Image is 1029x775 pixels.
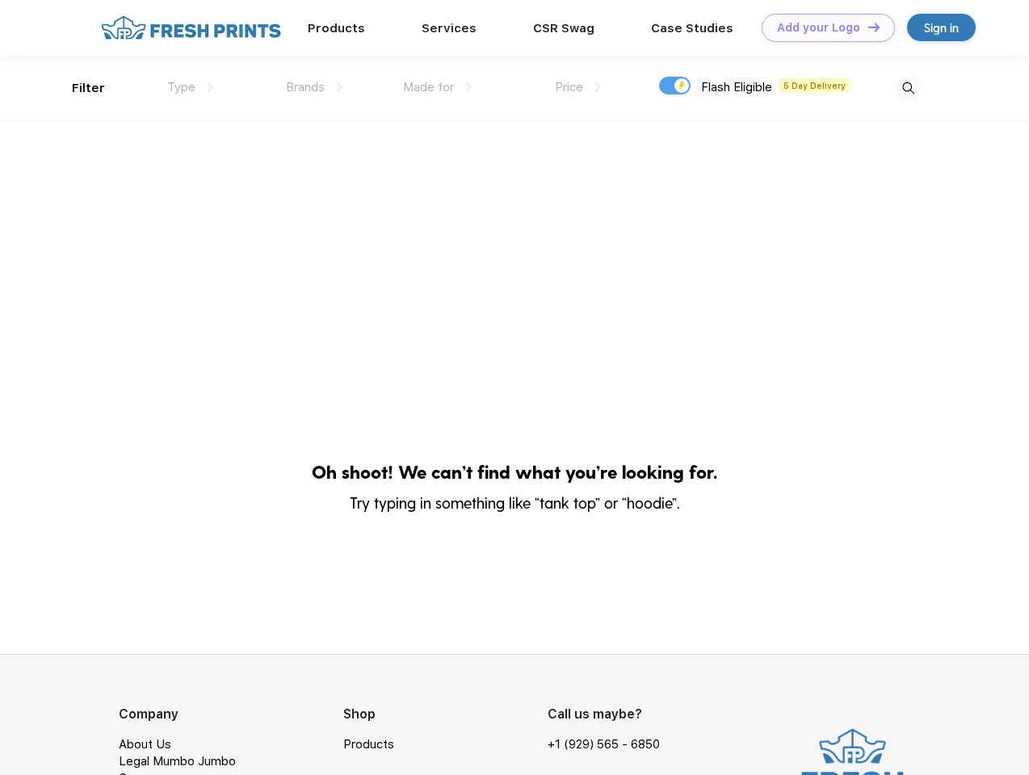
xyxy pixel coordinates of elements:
[286,80,325,94] span: Brands
[308,21,365,36] a: Products
[167,80,195,94] span: Type
[548,736,660,753] a: +1 (929) 565 - 6850
[119,737,171,752] a: About Us
[907,14,976,41] a: Sign in
[466,82,472,92] img: dropdown.png
[533,21,594,36] a: CSR Swag
[72,79,105,98] div: Filter
[868,23,880,31] img: DT
[777,21,860,35] div: Add your Logo
[779,78,850,93] span: 5 Day Delivery
[403,80,454,94] span: Made for
[208,82,213,92] img: dropdown.png
[422,21,477,36] a: Services
[343,705,548,724] div: Shop
[555,80,583,94] span: Price
[337,82,342,92] img: dropdown.png
[119,754,236,769] a: Legal Mumbo Jumbo
[595,82,601,92] img: dropdown.png
[119,705,343,724] div: Company
[343,737,394,752] a: Products
[548,705,670,724] div: Call us maybe?
[701,80,772,94] span: Flash Eligible
[96,14,286,42] img: fo%20logo%202.webp
[895,75,922,102] img: desktop_search.svg
[924,19,959,37] div: Sign in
